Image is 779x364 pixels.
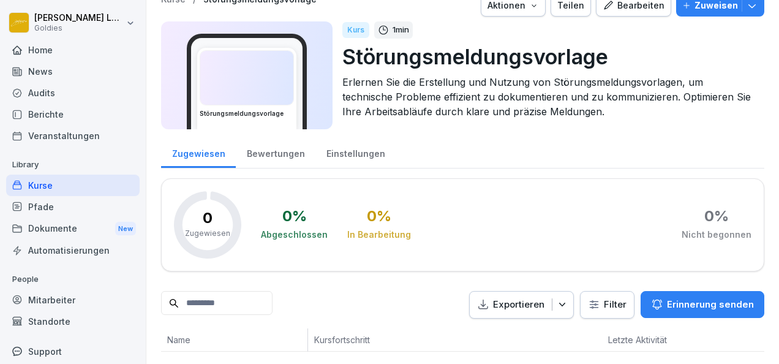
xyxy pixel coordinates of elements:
p: Störungsmeldungsvorlage [342,41,755,72]
div: 0 % [704,209,729,224]
div: Kurs [342,22,369,38]
a: News [6,61,140,82]
a: Audits [6,82,140,104]
p: Exportieren [493,298,544,312]
a: DokumenteNew [6,218,140,240]
a: Veranstaltungen [6,125,140,146]
a: Standorte [6,311,140,332]
div: Dokumente [6,218,140,240]
button: Filter [581,292,634,318]
h3: Störungsmeldungsvorlage [200,109,294,118]
p: 1 min [393,24,409,36]
p: Name [167,333,301,346]
div: In Bearbeitung [347,229,411,241]
div: 0 % [282,209,307,224]
p: Erinnerung senden [667,298,754,311]
p: Letzte Aktivität [608,333,688,346]
p: Kursfortschritt [314,333,486,346]
div: Abgeschlossen [261,229,328,241]
a: Home [6,39,140,61]
div: Filter [588,298,627,311]
p: Zugewiesen [185,228,230,239]
div: 0 % [367,209,391,224]
a: Mitarbeiter [6,289,140,311]
p: People [6,270,140,289]
p: [PERSON_NAME] Loska [34,13,124,23]
button: Erinnerung senden [641,291,764,318]
p: 0 [203,211,213,226]
a: Pfade [6,196,140,218]
a: Berichte [6,104,140,125]
a: Kurse [6,175,140,196]
button: Exportieren [469,291,574,319]
p: Erlernen Sie die Erstellung und Nutzung von Störungsmeldungsvorlagen, um technische Probleme effi... [342,75,755,119]
a: Automatisierungen [6,240,140,261]
p: Library [6,155,140,175]
p: Goldies [34,24,124,32]
a: Bewertungen [236,137,315,168]
div: Support [6,341,140,362]
div: Nicht begonnen [682,229,751,241]
a: Zugewiesen [161,137,236,168]
div: New [115,222,136,236]
a: Einstellungen [315,137,396,168]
